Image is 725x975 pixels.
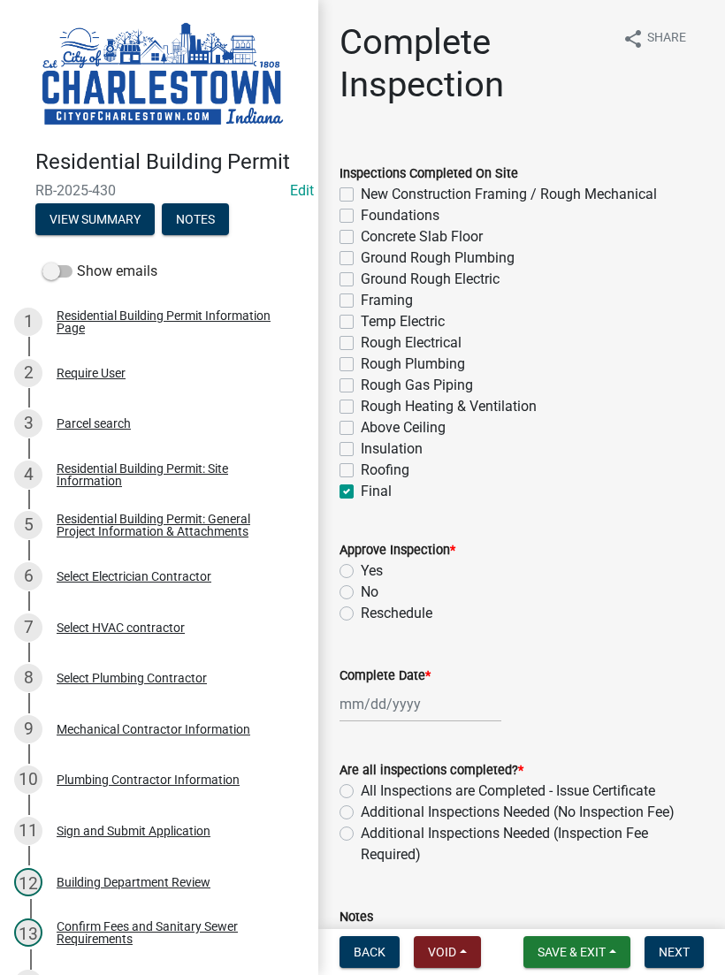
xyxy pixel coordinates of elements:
div: 9 [14,715,42,743]
input: mm/dd/yyyy [340,686,501,722]
div: 4 [14,461,42,489]
label: Rough Heating & Ventilation [361,396,537,417]
label: Ground Rough Electric [361,269,500,290]
wm-modal-confirm: Notes [162,213,229,227]
label: Are all inspections completed? [340,765,523,777]
label: Complete Date [340,670,431,682]
div: Residential Building Permit Information Page [57,309,290,334]
div: 6 [14,562,42,590]
div: 12 [14,868,42,896]
label: Foundations [361,205,439,226]
label: Additional Inspections Needed (No Inspection Fee) [361,802,675,823]
button: Notes [162,203,229,235]
button: Back [340,936,400,968]
div: Select Electrician Contractor [57,570,211,583]
img: City of Charlestown, Indiana [35,19,290,131]
label: Temp Electric [361,311,445,332]
span: Share [647,28,686,50]
div: 10 [14,766,42,794]
label: Above Ceiling [361,417,446,438]
h1: Complete Inspection [340,21,608,106]
span: Next [659,945,690,959]
label: Inspections Completed On Site [340,168,518,180]
div: Select HVAC contractor [57,621,185,634]
div: 7 [14,613,42,642]
div: 1 [14,308,42,336]
div: Confirm Fees and Sanitary Sewer Requirements [57,920,290,945]
div: Select Plumbing Contractor [57,672,207,684]
div: Require User [57,367,126,379]
label: Ground Rough Plumbing [361,248,515,269]
label: Rough Plumbing [361,354,465,375]
label: Concrete Slab Floor [361,226,483,248]
wm-modal-confirm: Edit Application Number [290,182,314,199]
wm-modal-confirm: Summary [35,213,155,227]
span: RB-2025-430 [35,182,283,199]
div: Parcel search [57,417,131,430]
div: 3 [14,409,42,438]
button: Next [645,936,704,968]
label: Reschedule [361,603,432,624]
a: Edit [290,182,314,199]
div: Residential Building Permit: General Project Information & Attachments [57,513,290,537]
span: Back [354,945,385,959]
div: Mechanical Contractor Information [57,723,250,735]
label: No [361,582,378,603]
div: Plumbing Contractor Information [57,773,240,786]
label: Yes [361,560,383,582]
div: 8 [14,664,42,692]
label: Roofing [361,460,409,481]
label: Approve Inspection [340,545,455,557]
button: Void [414,936,481,968]
i: share [622,28,644,50]
label: Rough Gas Piping [361,375,473,396]
label: Show emails [42,261,157,282]
label: Rough Electrical [361,332,462,354]
div: Building Department Review [57,876,210,888]
div: Sign and Submit Application [57,825,210,837]
button: shareShare [608,21,700,56]
div: 11 [14,817,42,845]
div: 13 [14,918,42,947]
span: Save & Exit [538,945,606,959]
label: New Construction Framing / Rough Mechanical [361,184,657,205]
button: Save & Exit [523,936,630,968]
label: Framing [361,290,413,311]
div: 2 [14,359,42,387]
span: Void [428,945,456,959]
label: Insulation [361,438,423,460]
label: Additional Inspections Needed (Inspection Fee Required) [361,823,704,865]
label: Notes [340,911,373,924]
h4: Residential Building Permit [35,149,304,175]
div: Residential Building Permit: Site Information [57,462,290,487]
button: View Summary [35,203,155,235]
div: 5 [14,511,42,539]
label: Final [361,481,392,502]
label: All Inspections are Completed - Issue Certificate [361,781,655,802]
